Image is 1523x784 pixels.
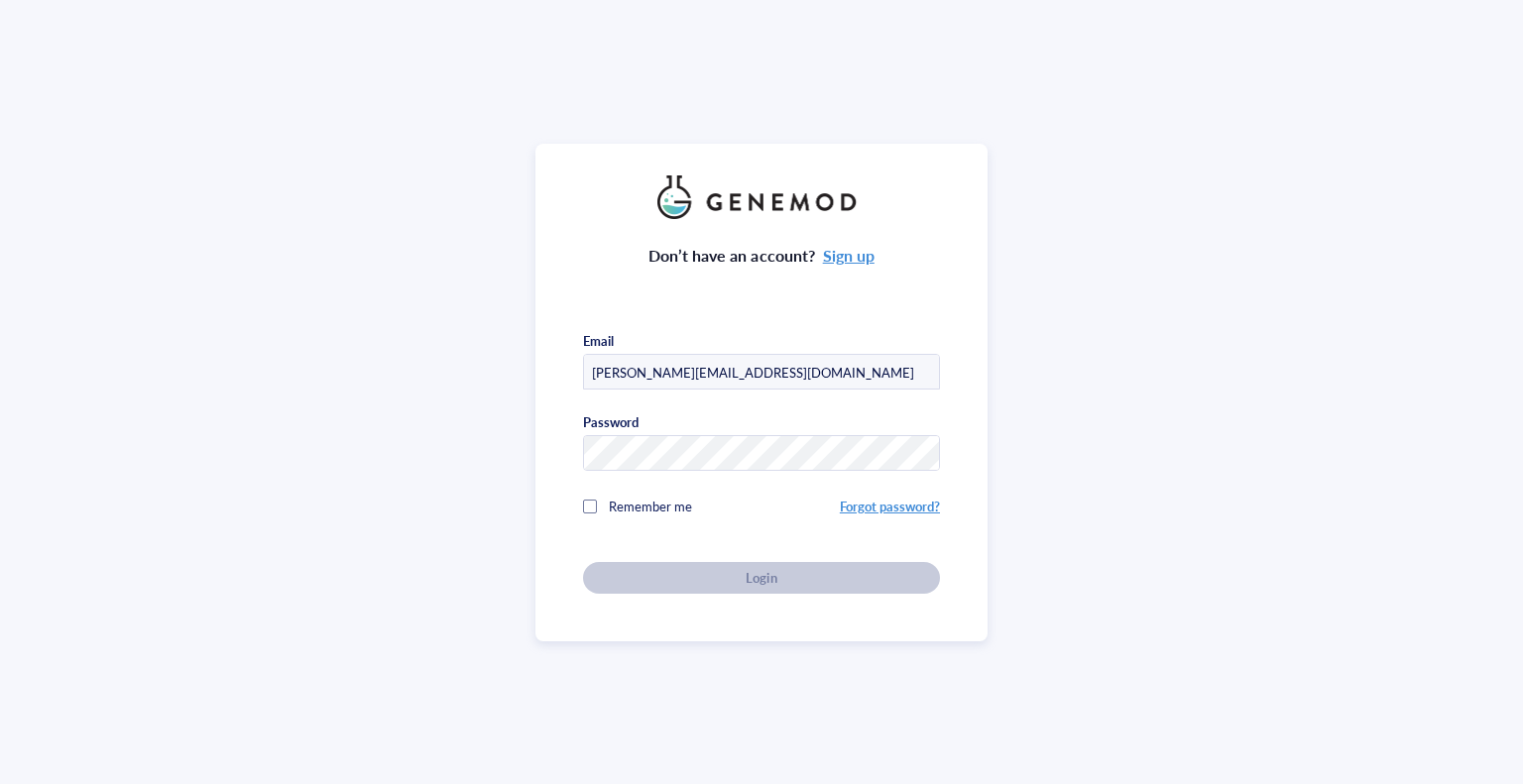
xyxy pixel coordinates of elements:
[657,175,866,219] img: genemod_logo_light-BcqUzbGq.png
[583,332,614,350] div: Email
[609,497,692,515] span: Remember me
[823,244,875,267] a: Sign up
[583,413,639,431] div: Password
[840,497,940,515] a: Forgot password?
[648,243,875,269] div: Don’t have an account?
